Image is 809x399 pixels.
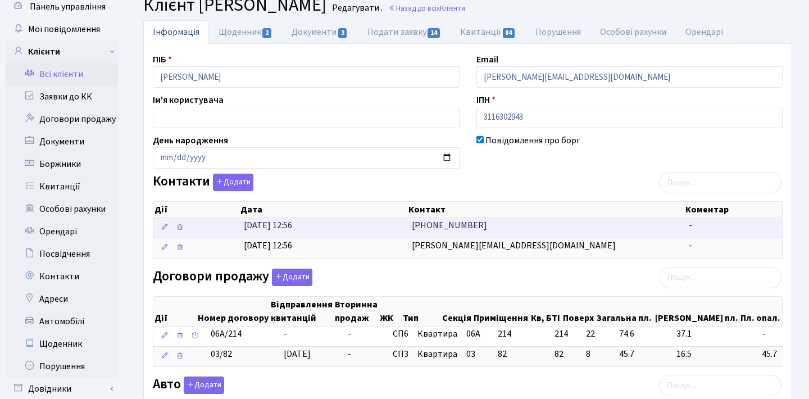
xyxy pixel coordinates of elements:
a: Контакти [6,265,118,288]
a: Особові рахунки [6,198,118,220]
span: 3 [338,28,347,38]
span: - [348,328,351,340]
span: [DATE] 12:56 [244,219,292,232]
a: Квитанції [451,20,525,44]
a: Орендарі [6,220,118,243]
a: Порушення [6,355,118,378]
span: 82 [555,348,577,361]
span: 84 [503,28,515,38]
a: Додати [269,266,312,286]
span: СП6 [393,328,408,341]
a: Документи [282,20,357,44]
label: Авто [153,377,224,394]
a: Автомобілі [6,310,118,333]
a: Щоденник [6,333,118,355]
button: Авто [184,377,224,394]
span: 22 [586,328,610,341]
span: Квартира [417,328,457,341]
a: Додати [210,172,253,192]
label: Ім'я користувача [153,93,224,107]
a: Додати [181,375,224,395]
span: 2 [262,28,271,38]
label: Email [476,53,498,66]
th: ЖК [379,297,401,326]
button: Контакти [213,174,253,191]
span: - [284,328,287,340]
a: Мої повідомлення [6,18,118,40]
label: Договори продажу [153,269,312,286]
span: СП3 [393,348,408,361]
span: Панель управління [30,1,106,13]
a: Порушення [526,20,590,44]
span: 45.7 [619,348,667,361]
th: Контакт [407,202,685,217]
input: Пошук... [660,375,781,396]
span: 82 [498,348,507,360]
th: Відправлення квитанцій [270,297,334,326]
label: ІПН [476,93,496,107]
input: Пошук... [660,172,781,193]
label: ПІБ [153,53,172,66]
span: 03 [466,348,475,360]
span: 74.6 [619,328,667,341]
span: - [689,219,692,232]
a: Інформація [143,20,209,44]
th: Кв, БТІ [530,297,561,326]
span: 06А/214 [211,328,242,340]
span: Клієнти [440,3,465,13]
th: Приміщення [472,297,530,326]
span: - [689,239,692,252]
span: 45.7 [762,348,795,361]
a: Документи [6,130,118,153]
th: Вторинна продаж [334,297,379,326]
span: 14 [428,28,440,38]
span: Квартира [417,348,457,361]
span: - [762,328,795,341]
a: Орендарі [676,20,733,44]
small: Редагувати . [330,3,383,13]
span: [PERSON_NAME][EMAIL_ADDRESS][DOMAIN_NAME] [412,239,616,252]
span: Мої повідомлення [28,23,100,35]
th: Дії [153,297,197,326]
input: Пошук... [660,267,781,288]
a: Боржники [6,153,118,175]
span: 8 [586,348,610,361]
span: 16.5 [676,348,753,361]
span: [DATE] [284,348,311,360]
a: Подати заявку [358,20,451,44]
th: [PERSON_NAME] пл. [654,297,739,326]
span: 214 [555,328,577,341]
a: Посвідчення [6,243,118,265]
span: 03/82 [211,348,232,360]
a: Квитанції [6,175,118,198]
th: Дії [153,202,239,217]
span: 214 [498,328,511,340]
a: Всі клієнти [6,63,118,85]
th: Пл. опал. [739,297,782,326]
th: Секція [441,297,472,326]
a: Щоденник [209,20,282,44]
a: Заявки до КК [6,85,118,108]
th: Поверх [562,297,596,326]
label: Повідомлення про борг [485,134,580,147]
span: 06А [466,328,480,340]
label: День народження [153,134,228,147]
a: Клієнти [6,40,118,63]
th: Коментар [684,202,782,217]
label: Контакти [153,174,253,191]
th: Дата [239,202,407,217]
button: Договори продажу [272,269,312,286]
th: Тип [402,297,441,326]
a: Назад до всіхКлієнти [388,3,465,13]
a: Договори продажу [6,108,118,130]
th: Номер договору [197,297,270,326]
span: [DATE] 12:56 [244,239,292,252]
a: Особові рахунки [590,20,676,44]
a: Адреси [6,288,118,310]
span: - [348,348,351,360]
span: [PHONE_NUMBER] [412,219,487,232]
span: 37.1 [676,328,753,341]
th: Загальна пл. [596,297,653,326]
